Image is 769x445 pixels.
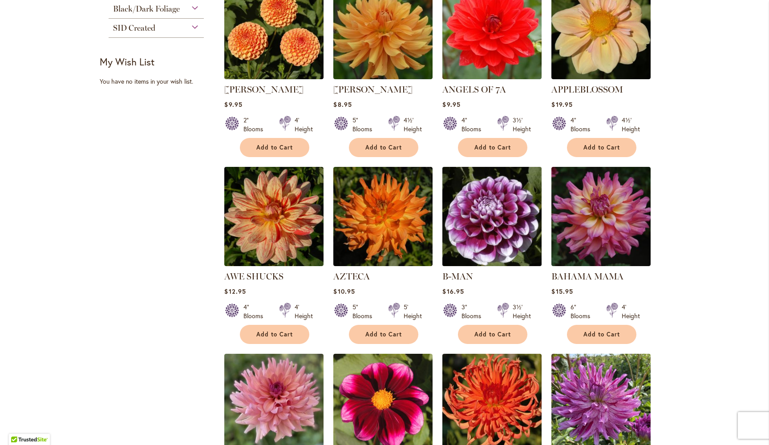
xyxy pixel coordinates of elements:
span: $9.95 [224,100,242,109]
button: Add to Cart [567,138,636,157]
div: 4" Blooms [571,116,595,133]
span: $9.95 [442,100,460,109]
div: 4½' Height [622,116,640,133]
img: Bahama Mama [551,167,651,266]
span: Add to Cart [365,144,402,151]
strong: My Wish List [100,55,154,68]
a: AZTECA [333,259,433,268]
span: $10.95 [333,287,355,295]
div: You have no items in your wish list. [100,77,219,86]
a: Bahama Mama [551,259,651,268]
div: 5" Blooms [352,116,377,133]
div: 5" Blooms [352,303,377,320]
span: $16.95 [442,287,464,295]
a: AZTECA [333,271,370,282]
div: 6" Blooms [571,303,595,320]
span: Add to Cart [365,331,402,338]
a: [PERSON_NAME] [224,84,304,95]
a: ANGELS OF 7A [442,84,506,95]
span: Add to Cart [256,144,293,151]
span: $19.95 [551,100,572,109]
a: ANDREW CHARLES [333,73,433,81]
span: Add to Cart [256,331,293,338]
a: BAHAMA MAMA [551,271,623,282]
a: B-MAN [442,271,473,282]
div: 5' Height [404,303,422,320]
button: Add to Cart [240,138,309,157]
span: Add to Cart [474,144,511,151]
div: 3½' Height [513,116,531,133]
button: Add to Cart [458,325,527,344]
div: 4' Height [622,303,640,320]
span: Add to Cart [583,144,620,151]
a: B-MAN [442,259,542,268]
button: Add to Cart [567,325,636,344]
span: $8.95 [333,100,352,109]
span: Black/Dark Foliage [113,4,180,14]
a: APPLEBLOSSOM [551,73,651,81]
iframe: Launch Accessibility Center [7,413,32,438]
button: Add to Cart [458,138,527,157]
div: 4' Height [295,303,313,320]
div: 3" Blooms [461,303,486,320]
div: 3½' Height [513,303,531,320]
span: Add to Cart [583,331,620,338]
a: AWE SHUCKS [224,271,283,282]
span: SID Created [113,23,155,33]
div: 4" Blooms [461,116,486,133]
div: 4" Blooms [243,303,268,320]
img: AWE SHUCKS [224,167,324,266]
a: AWE SHUCKS [224,259,324,268]
a: APPLEBLOSSOM [551,84,623,95]
span: $12.95 [224,287,246,295]
span: $15.95 [551,287,573,295]
div: 4' Height [295,116,313,133]
img: B-MAN [440,164,544,268]
button: Add to Cart [240,325,309,344]
div: 4½' Height [404,116,422,133]
button: Add to Cart [349,325,418,344]
a: [PERSON_NAME] [333,84,413,95]
a: ANGELS OF 7A [442,73,542,81]
button: Add to Cart [349,138,418,157]
img: AZTECA [333,167,433,266]
a: AMBER QUEEN [224,73,324,81]
div: 2" Blooms [243,116,268,133]
span: Add to Cart [474,331,511,338]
